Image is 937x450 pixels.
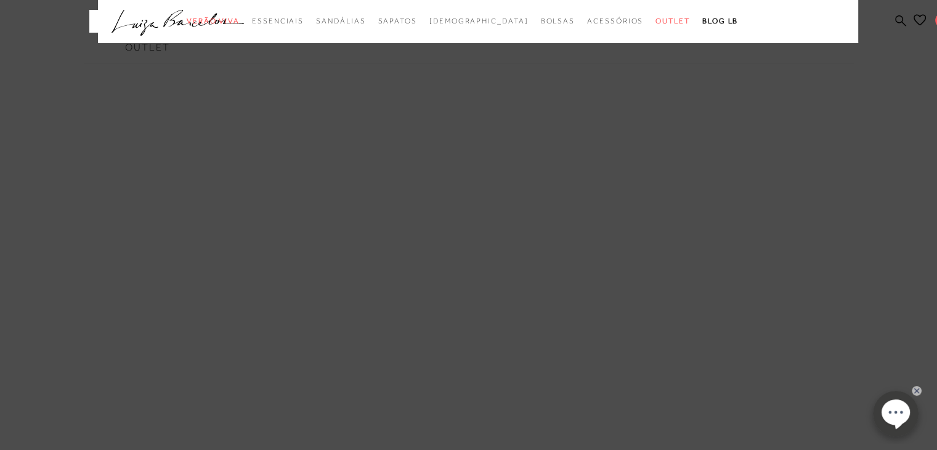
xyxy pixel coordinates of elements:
[587,10,643,33] a: categoryNavScreenReaderText
[655,17,690,25] span: Outlet
[655,10,690,33] a: categoryNavScreenReaderText
[429,10,529,33] a: noSubCategoriesText
[540,10,575,33] a: categoryNavScreenReaderText
[429,17,529,25] span: [DEMOGRAPHIC_DATA]
[587,17,643,25] span: Acessórios
[187,10,240,33] a: categoryNavScreenReaderText
[378,17,416,25] span: Sapatos
[702,17,738,25] span: BLOG LB
[540,17,575,25] span: Bolsas
[252,17,304,25] span: Essenciais
[252,10,304,33] a: categoryNavScreenReaderText
[702,10,738,33] a: BLOG LB
[316,10,365,33] a: categoryNavScreenReaderText
[316,17,365,25] span: Sandálias
[378,10,416,33] a: categoryNavScreenReaderText
[187,17,240,25] span: Verão Viva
